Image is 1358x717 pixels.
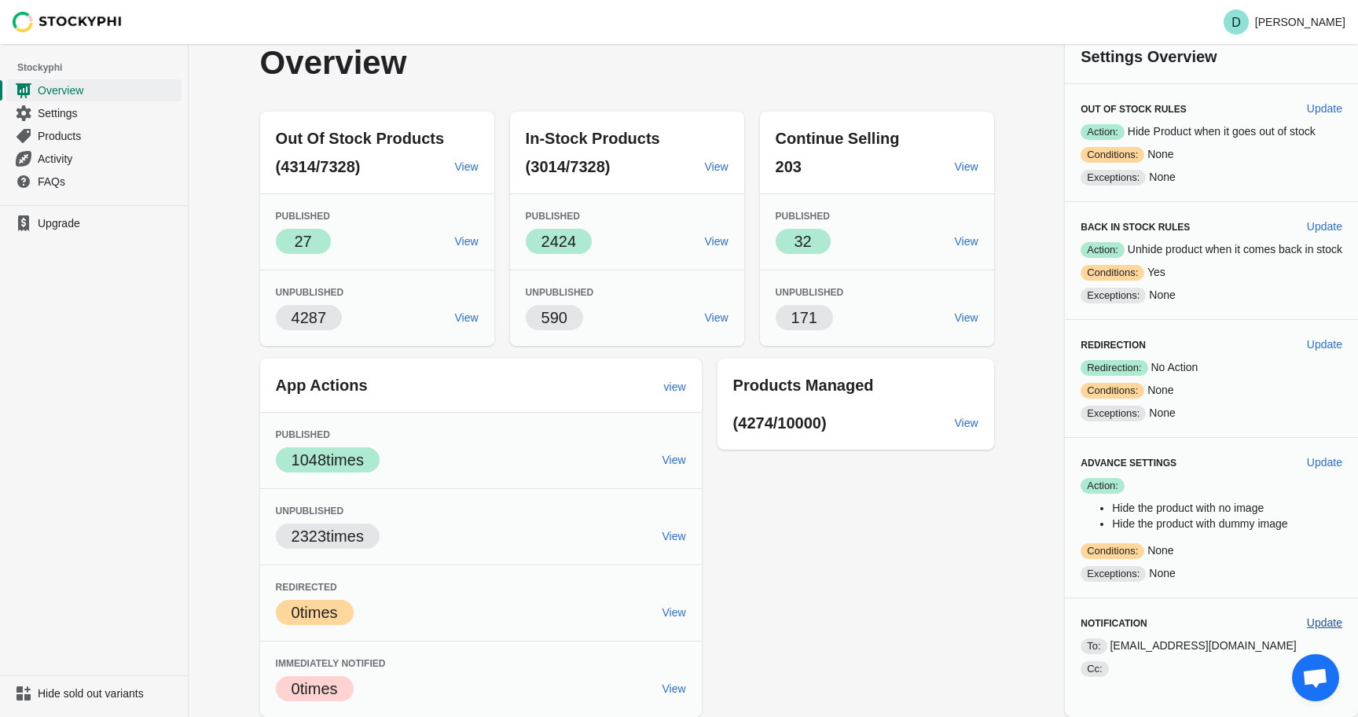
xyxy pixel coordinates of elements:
[794,233,811,250] span: 32
[949,409,985,437] a: View
[1081,221,1294,233] h3: Back in Stock Rules
[1081,638,1107,654] span: To:
[1081,264,1342,281] p: Yes
[1081,48,1217,65] span: Settings Overview
[658,373,692,401] a: view
[733,377,874,394] span: Products Managed
[455,311,479,324] span: View
[1081,478,1125,494] span: Action:
[662,530,686,542] span: View
[662,454,686,466] span: View
[6,682,182,704] a: Hide sold out variants
[455,235,479,248] span: View
[1217,6,1352,38] button: Avatar with initials D[PERSON_NAME]
[1301,609,1349,637] button: Update
[1081,405,1342,421] p: None
[276,582,337,593] span: Redirected
[1081,565,1342,582] p: None
[455,160,479,173] span: View
[733,414,827,432] span: (4274/10000)
[1081,242,1125,258] span: Action:
[656,446,692,474] a: View
[449,227,485,256] a: View
[1081,123,1342,140] p: Hide Product when it goes out of stock
[1081,146,1342,163] p: None
[1081,288,1146,303] span: Exceptions:
[955,311,978,324] span: View
[17,60,188,75] span: Stockyphi
[1081,638,1342,654] p: [EMAIL_ADDRESS][DOMAIN_NAME]
[276,287,344,298] span: Unpublished
[6,101,182,124] a: Settings
[38,151,178,167] span: Activity
[656,522,692,550] a: View
[776,130,900,147] span: Continue Selling
[38,215,178,231] span: Upgrade
[662,606,686,619] span: View
[294,233,311,250] span: 27
[1307,338,1342,351] span: Update
[949,303,985,332] a: View
[276,211,330,222] span: Published
[1307,616,1342,629] span: Update
[705,311,729,324] span: View
[6,124,182,147] a: Products
[38,105,178,121] span: Settings
[292,309,327,326] span: 4287
[1081,265,1144,281] span: Conditions:
[1081,170,1146,186] span: Exceptions:
[6,79,182,101] a: Overview
[1081,360,1147,376] span: Redirection:
[791,309,817,326] span: 171
[705,235,729,248] span: View
[526,130,660,147] span: In-Stock Products
[1081,457,1294,469] h3: Advance Settings
[526,287,594,298] span: Unpublished
[699,227,735,256] a: View
[699,303,735,332] a: View
[1307,220,1342,233] span: Update
[949,227,985,256] a: View
[1081,543,1144,559] span: Conditions:
[1081,103,1294,116] h3: Out of Stock Rules
[1081,124,1125,140] span: Action:
[1081,383,1144,399] span: Conditions:
[1231,16,1241,29] text: D
[1081,169,1342,186] p: None
[38,174,178,189] span: FAQs
[656,598,692,627] a: View
[1081,617,1294,630] h3: Notification
[292,528,364,545] span: 2323 times
[1081,359,1342,376] p: No Action
[1081,382,1342,399] p: None
[1081,661,1109,677] span: Cc:
[292,604,338,621] span: 0 times
[13,12,123,32] img: Stockyphi
[1307,456,1342,469] span: Update
[541,307,567,329] p: 590
[1081,241,1342,258] p: Unhide product when it comes back in stock
[664,381,686,393] span: view
[1301,94,1349,123] button: Update
[662,682,686,695] span: View
[656,675,692,703] a: View
[292,451,364,469] span: 1048 times
[949,153,985,181] a: View
[1224,9,1249,35] span: Avatar with initials D
[1301,212,1349,241] button: Update
[776,211,830,222] span: Published
[955,160,978,173] span: View
[705,160,729,173] span: View
[526,158,611,175] span: (3014/7328)
[449,153,485,181] a: View
[776,287,844,298] span: Unpublished
[955,417,978,429] span: View
[1081,339,1294,351] h3: Redirection
[1301,448,1349,476] button: Update
[276,658,386,669] span: Immediately Notified
[526,211,580,222] span: Published
[276,429,330,440] span: Published
[1081,147,1144,163] span: Conditions:
[1301,330,1349,358] button: Update
[276,377,368,394] span: App Actions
